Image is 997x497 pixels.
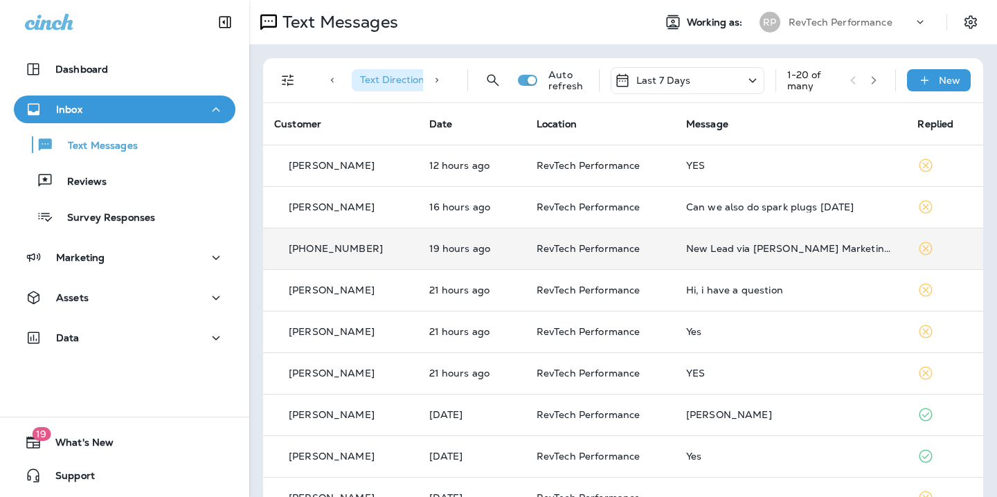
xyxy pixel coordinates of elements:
[429,284,514,296] p: Sep 10, 2025 11:35 AM
[14,202,235,231] button: Survey Responses
[537,201,640,213] span: RevTech Performance
[917,118,953,130] span: Replied
[289,326,375,337] p: [PERSON_NAME]
[548,69,587,91] p: Auto refresh
[429,409,514,420] p: Sep 9, 2025 11:25 AM
[53,212,155,225] p: Survey Responses
[429,451,514,462] p: Sep 8, 2025 11:39 AM
[14,462,235,489] button: Support
[429,118,453,130] span: Date
[429,326,514,337] p: Sep 10, 2025 11:25 AM
[958,10,983,35] button: Settings
[42,470,95,487] span: Support
[537,284,640,296] span: RevTech Performance
[289,243,383,254] p: [PHONE_NUMBER]
[14,130,235,159] button: Text Messages
[686,243,896,254] div: New Lead via Merrick Marketing, Customer Name: Burt O., Contact info: Masked phone number availab...
[289,409,375,420] p: [PERSON_NAME]
[289,451,375,462] p: [PERSON_NAME]
[14,324,235,352] button: Data
[537,242,640,255] span: RevTech Performance
[289,160,375,171] p: [PERSON_NAME]
[56,292,89,303] p: Assets
[479,66,507,94] button: Search Messages
[939,75,960,86] p: New
[537,450,640,462] span: RevTech Performance
[789,17,892,28] p: RevTech Performance
[686,284,896,296] div: Hi, i have a question
[537,367,640,379] span: RevTech Performance
[686,451,896,462] div: Yes
[787,69,839,91] div: 1 - 20 of many
[14,428,235,456] button: 19What's New
[760,12,780,33] div: RP
[56,332,80,343] p: Data
[14,166,235,195] button: Reviews
[289,284,375,296] p: [PERSON_NAME]
[55,64,108,75] p: Dashboard
[14,244,235,271] button: Marketing
[429,243,514,254] p: Sep 10, 2025 01:13 PM
[686,160,896,171] div: YES
[53,176,107,189] p: Reviews
[360,73,470,86] span: Text Direction : Incoming
[429,368,514,379] p: Sep 10, 2025 11:24 AM
[289,368,375,379] p: [PERSON_NAME]
[289,201,375,213] p: [PERSON_NAME]
[274,118,321,130] span: Customer
[686,118,728,130] span: Message
[537,408,640,421] span: RevTech Performance
[686,368,896,379] div: YES
[14,284,235,311] button: Assets
[429,201,514,213] p: Sep 10, 2025 05:00 PM
[274,66,302,94] button: Filters
[14,55,235,83] button: Dashboard
[32,427,51,441] span: 19
[277,12,398,33] p: Text Messages
[56,252,105,263] p: Marketing
[206,8,244,36] button: Collapse Sidebar
[636,75,691,86] p: Last 7 Days
[54,140,138,153] p: Text Messages
[14,96,235,123] button: Inbox
[537,325,640,338] span: RevTech Performance
[687,17,746,28] span: Working as:
[56,104,82,115] p: Inbox
[352,69,493,91] div: Text Direction:Incoming
[686,201,896,213] div: Can we also do spark plugs tomorrow
[42,437,114,453] span: What's New
[686,326,896,337] div: Yes
[686,409,896,420] div: Ty
[537,159,640,172] span: RevTech Performance
[537,118,577,130] span: Location
[429,160,514,171] p: Sep 10, 2025 08:08 PM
